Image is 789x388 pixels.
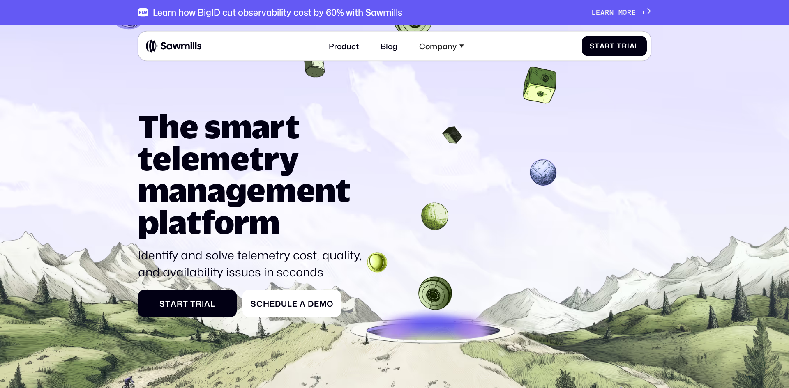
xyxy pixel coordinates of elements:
a: ScheduleaDemo [242,290,341,317]
span: a [600,42,605,50]
a: StartTrial [138,290,237,317]
span: m [319,299,327,308]
span: t [610,42,615,50]
span: L [592,8,596,16]
span: m [618,8,623,16]
span: t [595,42,600,50]
div: Company [413,35,470,57]
span: S [251,299,256,308]
span: i [627,42,630,50]
a: Learnmore [592,8,651,16]
span: t [183,299,188,308]
span: l [634,42,639,50]
span: D [308,299,314,308]
span: r [622,42,627,50]
span: r [605,8,609,16]
div: Learn how BigID cut observability cost by 60% with Sawmills [153,7,402,18]
span: e [292,299,298,308]
span: o [327,299,333,308]
span: T [190,299,196,308]
div: Company [419,41,457,51]
span: e [632,8,636,16]
span: u [281,299,287,308]
a: StartTrial [582,36,647,56]
span: S [590,42,595,50]
a: Blog [375,35,404,57]
span: S [159,299,165,308]
span: r [627,8,632,16]
p: Identify and solve telemetry cost, quality, and availability issues in seconds [138,247,367,280]
span: a [300,299,306,308]
span: t [165,299,171,308]
span: o [623,8,627,16]
span: l [287,299,292,308]
h1: The smart telemetry management platform [138,110,367,238]
span: a [600,8,605,16]
span: c [256,299,263,308]
span: n [609,8,614,16]
span: d [275,299,281,308]
span: e [596,8,600,16]
span: e [270,299,275,308]
span: a [630,42,635,50]
span: e [314,299,319,308]
span: r [177,299,183,308]
span: a [171,299,177,308]
span: a [204,299,210,308]
span: T [617,42,622,50]
span: r [196,299,202,308]
span: r [604,42,610,50]
span: l [210,299,215,308]
span: h [263,299,270,308]
span: i [202,299,204,308]
a: Product [323,35,365,57]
